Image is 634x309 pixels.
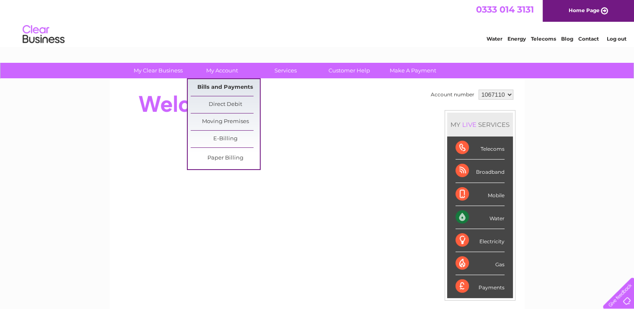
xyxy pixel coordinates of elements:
a: Make A Payment [378,63,448,78]
a: Moving Premises [191,113,260,130]
td: Account number [429,88,476,102]
a: Energy [507,36,526,42]
div: Payments [455,275,505,298]
a: Paper Billing [191,150,260,167]
a: My Account [187,63,256,78]
a: Direct Debit [191,96,260,113]
a: Water [486,36,502,42]
a: E-Billing [191,131,260,147]
a: Customer Help [315,63,384,78]
div: Gas [455,252,505,275]
div: LIVE [461,121,478,129]
div: Mobile [455,183,505,206]
div: Water [455,206,505,229]
a: Services [251,63,320,78]
div: Telecoms [455,136,505,160]
a: My Clear Business [124,63,193,78]
div: Clear Business is a trading name of Verastar Limited (registered in [GEOGRAPHIC_DATA] No. 3667643... [119,5,515,41]
a: Contact [578,36,599,42]
div: MY SERVICES [447,113,513,136]
div: Electricity [455,229,505,252]
img: logo.png [22,22,65,47]
a: Blog [561,36,573,42]
a: 0333 014 3131 [476,4,534,15]
a: Telecoms [531,36,556,42]
a: Bills and Payments [191,79,260,96]
div: Broadband [455,160,505,183]
a: Log out [606,36,626,42]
